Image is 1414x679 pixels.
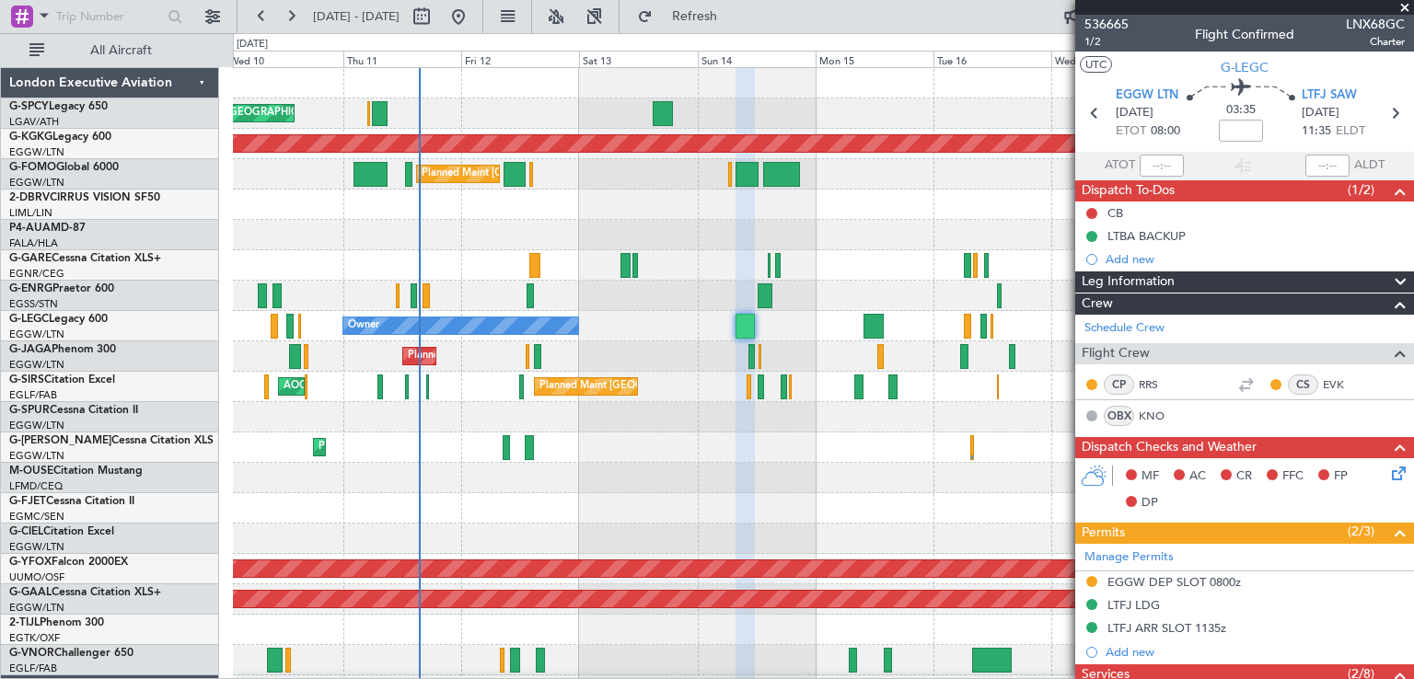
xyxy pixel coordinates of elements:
span: G-ENRG [9,283,52,294]
div: EGGW DEP SLOT 0800z [1107,574,1241,590]
span: G-JAGA [9,344,52,355]
span: G-KGKG [9,132,52,143]
span: LTFJ SAW [1302,86,1357,105]
span: ETOT [1116,122,1146,141]
span: Leg Information [1082,271,1175,293]
div: Add new [1106,251,1405,267]
div: Planned Maint [GEOGRAPHIC_DATA] ([GEOGRAPHIC_DATA]) [539,373,829,400]
a: LFMD/CEQ [9,479,63,493]
div: Planned Maint [GEOGRAPHIC_DATA] ([GEOGRAPHIC_DATA]) [422,160,712,188]
a: UUMO/OSF [9,570,64,584]
a: EGGW/LTN [9,601,64,615]
a: EGGW/LTN [9,449,64,463]
span: G-LEGC [9,314,49,325]
a: G-[PERSON_NAME]Cessna Citation XLS [9,435,214,446]
span: G-[PERSON_NAME] [9,435,111,446]
input: --:-- [1140,155,1184,177]
div: OBX [1104,406,1134,426]
a: LGAV/ATH [9,115,59,129]
a: G-SPURCessna Citation II [9,405,138,416]
div: AOG Maint [PERSON_NAME] [284,373,423,400]
span: G-FOMO [9,162,56,173]
a: G-JAGAPhenom 300 [9,344,116,355]
span: Dispatch Checks and Weather [1082,437,1257,458]
div: CP [1104,374,1134,395]
span: Flight Crew [1082,343,1150,364]
a: LIML/LIN [9,206,52,220]
a: Manage Permits [1084,548,1174,567]
span: 11:35 [1302,122,1331,141]
div: Unplanned Maint [GEOGRAPHIC_DATA] ([PERSON_NAME] Intl) [144,99,442,127]
span: G-YFOX [9,557,52,568]
div: Wed 17 [1051,51,1169,67]
a: M-OUSECitation Mustang [9,466,143,477]
a: 2-TIJLPhenom 300 [9,617,104,628]
span: [DATE] [1302,104,1339,122]
span: Permits [1082,523,1125,544]
a: G-SPCYLegacy 650 [9,101,108,112]
div: Mon 15 [816,51,933,67]
a: G-LEGCLegacy 600 [9,314,108,325]
a: EVK [1323,376,1364,393]
div: Planned Maint [GEOGRAPHIC_DATA] ([GEOGRAPHIC_DATA]) [319,433,608,461]
span: CR [1236,467,1252,486]
span: LNX68GC [1346,15,1405,34]
a: EGLF/FAB [9,388,57,402]
span: M-OUSE [9,466,53,477]
span: (2/3) [1348,522,1374,541]
span: FP [1334,467,1348,486]
span: [DATE] - [DATE] [313,8,400,25]
a: G-ENRGPraetor 600 [9,283,114,294]
div: Fri 12 [461,51,579,67]
div: Flight Confirmed [1195,25,1294,44]
span: Dispatch To-Dos [1082,180,1175,201]
span: Crew [1082,293,1113,315]
span: G-SIRS [9,374,44,386]
span: 03:35 [1226,101,1256,120]
div: Thu 11 [343,51,461,67]
span: 08:00 [1151,122,1180,141]
a: EGGW/LTN [9,419,64,432]
div: LTFJ ARR SLOT 1135z [1107,620,1226,636]
a: FALA/HLA [9,236,58,250]
span: G-VNOR [9,648,54,659]
span: Refresh [656,10,734,23]
div: Add new [1106,644,1405,660]
a: EGMC/SEN [9,510,64,524]
a: 2-DBRVCIRRUS VISION SF50 [9,192,160,203]
a: G-FOMOGlobal 6000 [9,162,119,173]
span: 2-DBRV [9,192,50,203]
span: 536665 [1084,15,1129,34]
a: EGLF/FAB [9,662,57,675]
span: FFC [1282,467,1304,486]
span: 1/2 [1084,34,1129,50]
a: EGGW/LTN [9,145,64,159]
span: G-CIEL [9,526,43,537]
span: 2-TIJL [9,617,40,628]
a: Schedule Crew [1084,319,1165,338]
button: All Aircraft [20,36,200,65]
a: EGSS/STN [9,297,58,311]
a: P4-AUAMD-87 [9,223,86,234]
a: G-SIRSCitation Excel [9,374,115,386]
div: Sat 13 [579,51,697,67]
div: CB [1107,205,1123,221]
div: CS [1288,374,1318,395]
span: P4-AUA [9,223,51,234]
a: G-CIELCitation Excel [9,526,114,537]
span: EGGW LTN [1116,86,1178,105]
a: G-KGKGLegacy 600 [9,132,111,143]
span: Charter [1346,34,1405,50]
a: EGGW/LTN [9,540,64,554]
div: Owner [348,312,379,339]
a: G-YFOXFalcon 2000EX [9,557,128,568]
a: G-GARECessna Citation XLS+ [9,253,161,264]
a: EGGW/LTN [9,176,64,190]
span: G-GAAL [9,587,52,598]
span: G-SPCY [9,101,49,112]
span: G-FJET [9,496,46,507]
span: G-GARE [9,253,52,264]
a: KNO [1139,408,1180,424]
span: DP [1142,494,1158,512]
a: RRS [1139,376,1180,393]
